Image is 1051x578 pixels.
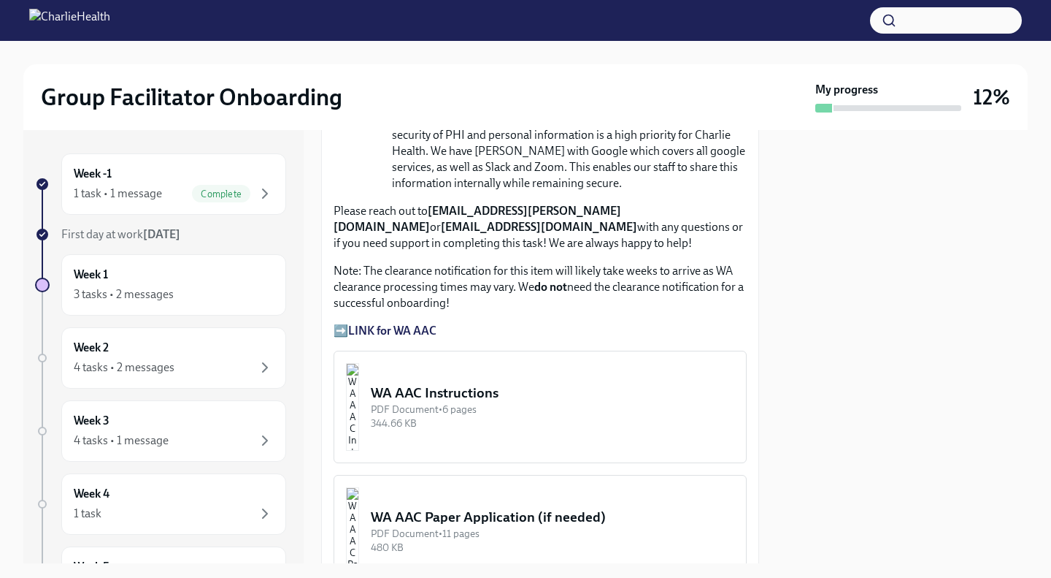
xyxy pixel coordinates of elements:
img: CharlieHealth [29,9,110,32]
strong: do not [534,280,567,294]
div: 3 tasks • 2 messages [74,286,174,303]
a: First day at work[DATE] [35,227,286,243]
h6: Week 5 [74,559,109,575]
a: Week 13 tasks • 2 messages [35,254,286,316]
div: 1 task [74,506,101,522]
li: Protection and security of PHI and personal information is a high priority for Charlie Health. We... [392,111,747,191]
h6: Week -1 [74,166,112,182]
span: Complete [192,189,250,199]
strong: [EMAIL_ADDRESS][DOMAIN_NAME] [441,220,637,234]
div: 480 KB [371,541,734,555]
a: LINK for WA AAC [348,324,436,338]
div: 4 tasks • 1 message [74,433,169,449]
div: WA AAC Paper Application (if needed) [371,508,734,527]
div: WA AAC Instructions [371,384,734,403]
p: Please reach out to or with any questions or if you need support in completing this task! We are ... [334,203,747,251]
strong: My progress [815,82,878,98]
a: Week 24 tasks • 2 messages [35,327,286,389]
h6: Week 4 [74,486,109,502]
a: Week -11 task • 1 messageComplete [35,153,286,215]
button: WA AAC InstructionsPDF Document•6 pages344.66 KB [334,351,747,463]
div: 4 tasks • 2 messages [74,360,174,376]
h6: Week 1 [74,267,108,283]
strong: [EMAIL_ADDRESS][PERSON_NAME][DOMAIN_NAME] [334,204,621,234]
a: Week 41 task [35,474,286,535]
span: First day at work [61,227,180,241]
h3: 12% [973,84,1010,110]
div: 1 task • 1 message [74,186,162,202]
div: PDF Document • 11 pages [371,527,734,541]
h6: Week 3 [74,413,109,429]
p: Note: The clearance notification for this item will likely take weeks to arrive as WA clearance p... [334,263,747,311]
p: ➡️ [334,323,747,339]
div: 344.66 KB [371,417,734,430]
img: WA AAC Instructions [346,363,359,451]
h2: Group Facilitator Onboarding [41,83,342,112]
a: Week 34 tasks • 1 message [35,400,286,462]
div: PDF Document • 6 pages [371,403,734,417]
strong: [DATE] [143,227,180,241]
h6: Week 2 [74,340,109,356]
img: WA AAC Paper Application (if needed) [346,487,359,575]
